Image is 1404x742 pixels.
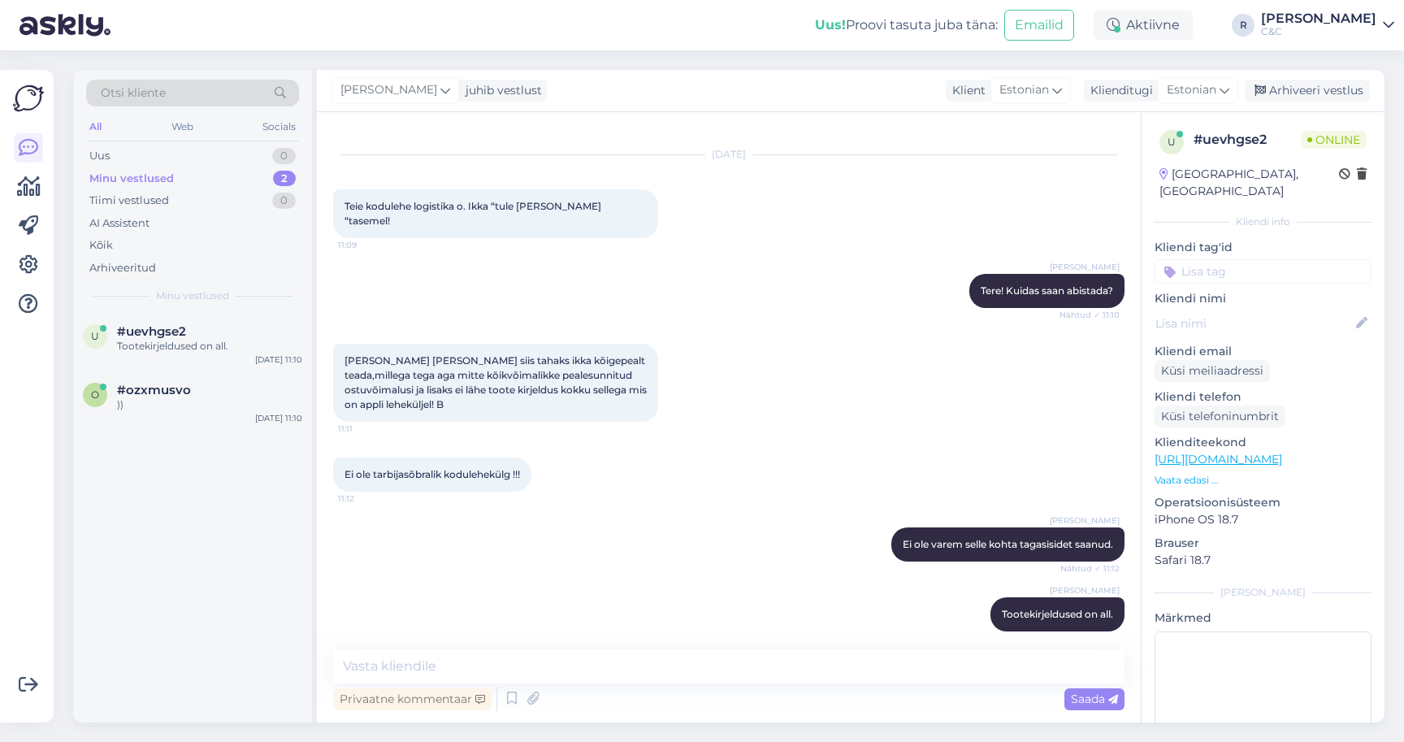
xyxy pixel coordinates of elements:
span: Tere! Kuidas saan abistada? [981,284,1113,297]
div: Privaatne kommentaar [333,688,492,710]
b: Uus! [815,17,846,33]
div: Arhiveeritud [89,260,156,276]
div: 0 [272,193,296,209]
span: Nähtud ✓ 11:12 [1059,632,1120,644]
span: [PERSON_NAME] [1050,261,1120,273]
div: Web [168,116,197,137]
div: Tootekirjeldused on all. [117,339,302,354]
p: Klienditeekond [1155,434,1371,451]
span: u [1168,136,1176,148]
span: Estonian [1167,81,1216,99]
span: Nähtud ✓ 11:12 [1059,562,1120,575]
div: Arhiveeri vestlus [1245,80,1370,102]
div: 0 [272,148,296,164]
div: # uevhgse2 [1194,130,1301,150]
span: Ei ole tarbijasõbralik kodulehekülg !!! [344,468,520,480]
span: #ozxmusvo [117,383,191,397]
span: Online [1301,131,1367,149]
div: Tiimi vestlused [89,193,169,209]
span: Tootekirjeldused on all. [1002,608,1113,620]
input: Lisa tag [1155,259,1371,284]
div: AI Assistent [89,215,149,232]
span: Nähtud ✓ 11:10 [1059,309,1120,321]
span: [PERSON_NAME] [340,81,437,99]
p: Kliendi telefon [1155,388,1371,406]
div: Socials [259,116,299,137]
p: Kliendi email [1155,343,1371,360]
button: Emailid [1004,10,1074,41]
span: 11:11 [338,423,399,435]
span: Saada [1071,692,1118,706]
p: Kliendi nimi [1155,290,1371,307]
div: All [86,116,105,137]
span: o [91,388,99,401]
img: Askly Logo [13,83,44,114]
div: Küsi meiliaadressi [1155,360,1270,382]
span: Ei ole varem selle kohta tagasisidet saanud. [903,538,1113,550]
div: [DATE] 11:10 [255,354,302,366]
p: Märkmed [1155,610,1371,627]
div: juhib vestlust [459,82,542,99]
div: Kõik [89,237,113,254]
div: C&C [1261,25,1376,38]
input: Lisa nimi [1155,315,1353,332]
span: [PERSON_NAME] [1050,514,1120,527]
div: Küsi telefoninumbrit [1155,406,1285,427]
a: [URL][DOMAIN_NAME] [1155,452,1282,466]
p: Kliendi tag'id [1155,239,1371,256]
span: Minu vestlused [156,289,229,303]
div: )) [117,397,302,412]
div: Klienditugi [1084,82,1153,99]
div: [DATE] [333,147,1124,162]
span: 11:09 [338,239,399,251]
div: [PERSON_NAME] [1261,12,1376,25]
p: Safari 18.7 [1155,552,1371,569]
div: 2 [273,171,296,187]
div: Proovi tasuta juba täna: [815,15,998,35]
div: [PERSON_NAME] [1155,585,1371,600]
span: [PERSON_NAME] [1050,584,1120,597]
span: u [91,330,99,342]
div: Klient [946,82,986,99]
div: Minu vestlused [89,171,174,187]
span: #uevhgse2 [117,324,186,339]
div: Uus [89,148,110,164]
div: Aktiivne [1094,11,1193,40]
span: [PERSON_NAME] [PERSON_NAME] siis tahaks ikka kõigepealt teada,millega tega aga mitte kõikvõimalik... [344,354,649,410]
p: Operatsioonisüsteem [1155,494,1371,511]
span: Estonian [999,81,1049,99]
div: [GEOGRAPHIC_DATA], [GEOGRAPHIC_DATA] [1159,166,1339,200]
div: Kliendi info [1155,215,1371,229]
div: [DATE] 11:10 [255,412,302,424]
a: [PERSON_NAME]C&C [1261,12,1394,38]
p: Vaata edasi ... [1155,473,1371,488]
span: 11:12 [338,492,399,505]
p: iPhone OS 18.7 [1155,511,1371,528]
span: Teie kodulehe logistika o. Ikka “tule [PERSON_NAME] “tasemel! [344,200,604,227]
p: Brauser [1155,535,1371,552]
span: Otsi kliente [101,85,166,102]
div: R [1232,14,1254,37]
